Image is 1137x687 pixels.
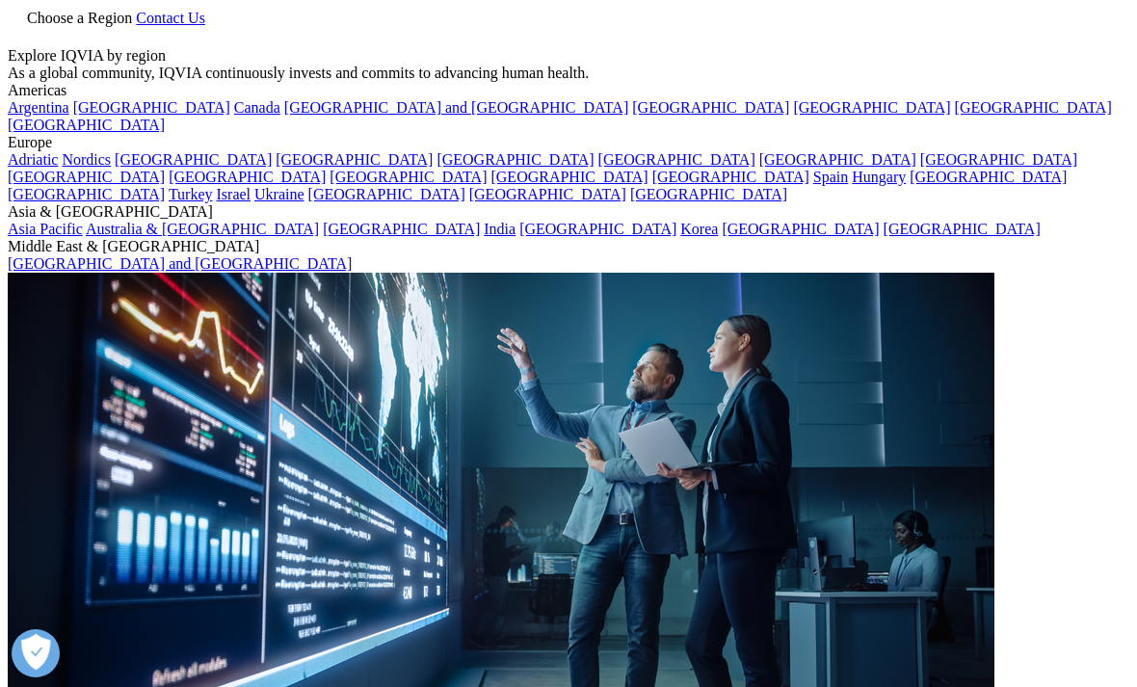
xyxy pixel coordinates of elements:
a: [GEOGRAPHIC_DATA] [652,169,809,185]
a: [GEOGRAPHIC_DATA] [910,169,1067,185]
a: [GEOGRAPHIC_DATA] [490,169,648,185]
a: [GEOGRAPHIC_DATA] [169,169,326,185]
span: Choose a Region [27,10,132,26]
a: [GEOGRAPHIC_DATA] [722,221,879,237]
a: [GEOGRAPHIC_DATA] [330,169,487,185]
a: [GEOGRAPHIC_DATA] [630,186,787,202]
div: Middle East & [GEOGRAPHIC_DATA] [8,238,1129,255]
a: [GEOGRAPHIC_DATA] and [GEOGRAPHIC_DATA] [8,255,352,272]
a: Israel [217,186,251,202]
button: Open Preferences [12,629,60,677]
a: Argentina [8,99,69,116]
a: Ukraine [254,186,304,202]
a: [GEOGRAPHIC_DATA] and [GEOGRAPHIC_DATA] [284,99,628,116]
a: Spain [813,169,848,185]
a: [GEOGRAPHIC_DATA] [920,151,1077,168]
a: [GEOGRAPHIC_DATA] [884,221,1041,237]
a: [GEOGRAPHIC_DATA] [276,151,433,168]
a: [GEOGRAPHIC_DATA] [8,186,165,202]
a: [GEOGRAPHIC_DATA] [632,99,789,116]
a: [GEOGRAPHIC_DATA] [115,151,272,168]
a: [GEOGRAPHIC_DATA] [759,151,916,168]
a: [GEOGRAPHIC_DATA] [793,99,950,116]
a: [GEOGRAPHIC_DATA] [519,221,676,237]
a: India [484,221,516,237]
a: [GEOGRAPHIC_DATA] [73,99,230,116]
div: Explore IQVIA by region [8,47,1129,65]
div: Americas [8,82,1129,99]
a: Australia & [GEOGRAPHIC_DATA] [86,221,319,237]
a: Nordics [62,151,111,168]
a: [GEOGRAPHIC_DATA] [955,99,1112,116]
a: Adriatic [8,151,58,168]
a: Turkey [169,186,213,202]
div: Europe [8,134,1129,151]
a: [GEOGRAPHIC_DATA] [308,186,465,202]
div: As a global community, IQVIA continuously invests and commits to advancing human health. [8,65,1129,82]
a: [GEOGRAPHIC_DATA] [8,117,165,133]
div: Asia & [GEOGRAPHIC_DATA] [8,203,1129,221]
a: Asia Pacific [8,221,83,237]
a: Korea [680,221,718,237]
a: [GEOGRAPHIC_DATA] [598,151,755,168]
a: [GEOGRAPHIC_DATA] [469,186,626,202]
a: [GEOGRAPHIC_DATA] [323,221,480,237]
a: Hungary [852,169,906,185]
a: Canada [234,99,280,116]
a: Contact Us [136,10,205,26]
a: [GEOGRAPHIC_DATA] [8,169,165,185]
a: [GEOGRAPHIC_DATA] [436,151,594,168]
